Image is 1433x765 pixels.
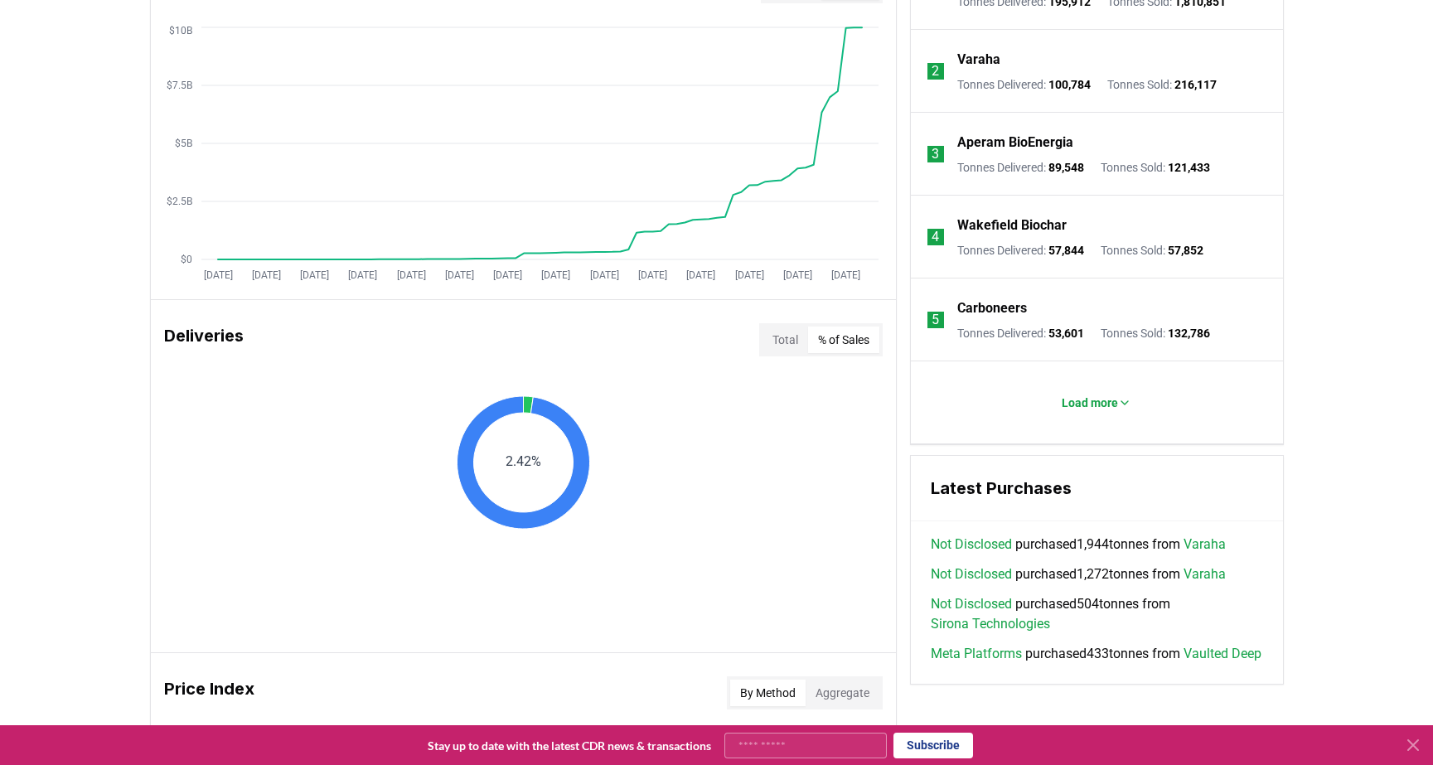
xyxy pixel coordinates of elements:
[444,269,473,281] tspan: [DATE]
[782,269,811,281] tspan: [DATE]
[348,269,377,281] tspan: [DATE]
[1048,244,1084,257] span: 57,844
[203,269,232,281] tspan: [DATE]
[493,269,522,281] tspan: [DATE]
[931,535,1226,554] span: purchased 1,944 tonnes from
[806,680,879,706] button: Aggregate
[686,269,715,281] tspan: [DATE]
[931,594,1263,634] span: purchased 504 tonnes from
[931,476,1263,501] h3: Latest Purchases
[931,535,1012,554] a: Not Disclosed
[396,269,425,281] tspan: [DATE]
[932,227,939,247] p: 4
[1168,327,1210,340] span: 132,786
[1184,644,1261,664] a: Vaulted Deep
[762,327,808,353] button: Total
[931,594,1012,614] a: Not Disclosed
[300,269,329,281] tspan: [DATE]
[1048,78,1091,91] span: 100,784
[831,269,860,281] tspan: [DATE]
[931,644,1022,664] a: Meta Platforms
[931,564,1226,584] span: purchased 1,272 tonnes from
[251,269,280,281] tspan: [DATE]
[931,644,1261,664] span: purchased 433 tonnes from
[1174,78,1217,91] span: 216,117
[1184,535,1226,554] a: Varaha
[589,269,618,281] tspan: [DATE]
[167,80,192,91] tspan: $7.5B
[506,453,541,469] text: 2.42%
[169,25,192,36] tspan: $10B
[957,76,1091,93] p: Tonnes Delivered :
[957,325,1084,341] p: Tonnes Delivered :
[957,215,1067,235] a: Wakefield Biochar
[957,159,1084,176] p: Tonnes Delivered :
[1184,564,1226,584] a: Varaha
[957,50,1000,70] a: Varaha
[164,323,244,356] h3: Deliveries
[1048,161,1084,174] span: 89,548
[637,269,666,281] tspan: [DATE]
[167,196,192,207] tspan: $2.5B
[1168,244,1203,257] span: 57,852
[957,242,1084,259] p: Tonnes Delivered :
[808,327,879,353] button: % of Sales
[1101,159,1210,176] p: Tonnes Sold :
[181,254,192,265] tspan: $0
[1107,76,1217,93] p: Tonnes Sold :
[1048,327,1084,340] span: 53,601
[734,269,763,281] tspan: [DATE]
[957,133,1073,153] a: Aperam BioEnergia
[541,269,570,281] tspan: [DATE]
[730,680,806,706] button: By Method
[175,138,192,149] tspan: $5B
[932,144,939,164] p: 3
[1101,325,1210,341] p: Tonnes Sold :
[931,564,1012,584] a: Not Disclosed
[164,676,254,709] h3: Price Index
[1101,242,1203,259] p: Tonnes Sold :
[932,61,939,81] p: 2
[1062,395,1118,411] p: Load more
[957,298,1027,318] a: Carboneers
[932,310,939,330] p: 5
[1168,161,1210,174] span: 121,433
[1048,386,1145,419] button: Load more
[931,614,1050,634] a: Sirona Technologies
